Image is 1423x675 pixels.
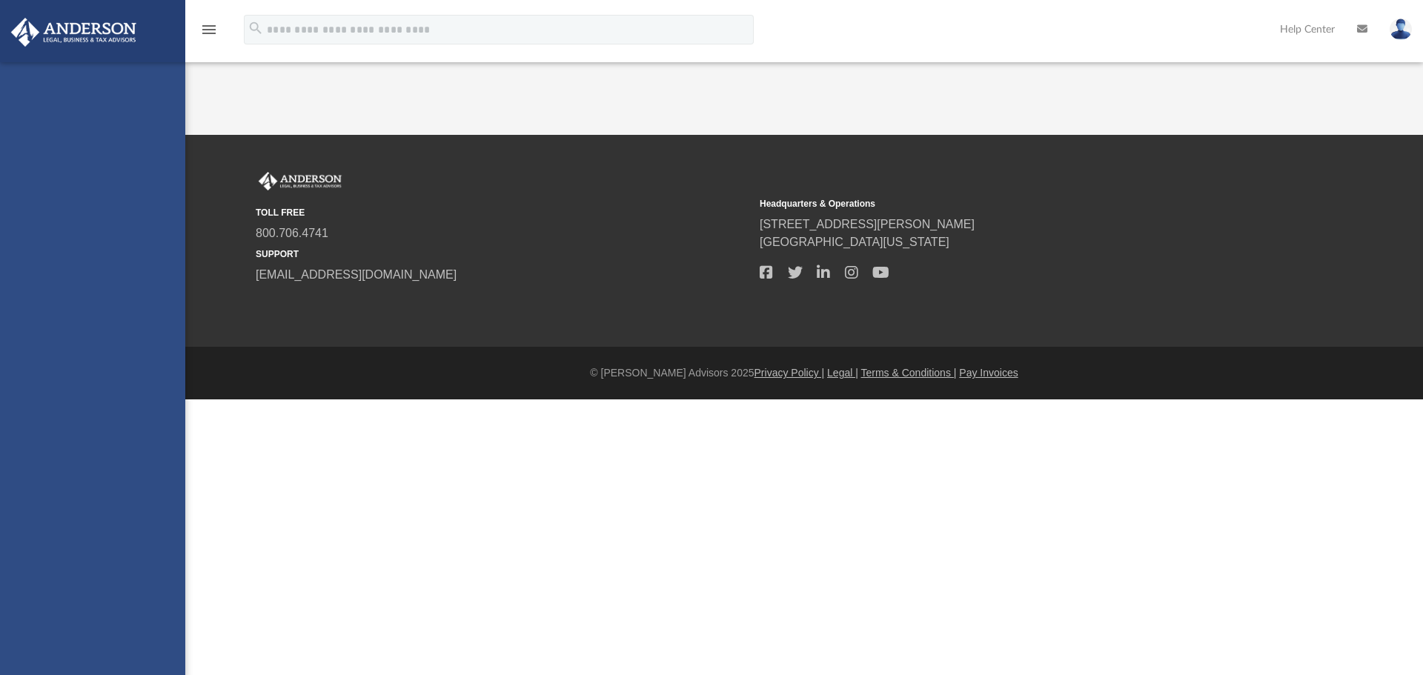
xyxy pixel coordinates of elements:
a: [STREET_ADDRESS][PERSON_NAME] [760,218,975,230]
i: search [248,20,264,36]
a: [EMAIL_ADDRESS][DOMAIN_NAME] [256,268,457,281]
a: Terms & Conditions | [861,367,957,379]
a: 800.706.4741 [256,227,328,239]
a: [GEOGRAPHIC_DATA][US_STATE] [760,236,949,248]
img: Anderson Advisors Platinum Portal [256,172,345,191]
img: Anderson Advisors Platinum Portal [7,18,141,47]
i: menu [200,21,218,39]
a: Privacy Policy | [754,367,825,379]
small: SUPPORT [256,247,749,261]
small: Headquarters & Operations [760,197,1253,210]
a: menu [200,28,218,39]
small: TOLL FREE [256,206,749,219]
a: Legal | [827,367,858,379]
a: Pay Invoices [959,367,1018,379]
img: User Pic [1390,19,1412,40]
div: © [PERSON_NAME] Advisors 2025 [185,365,1423,381]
